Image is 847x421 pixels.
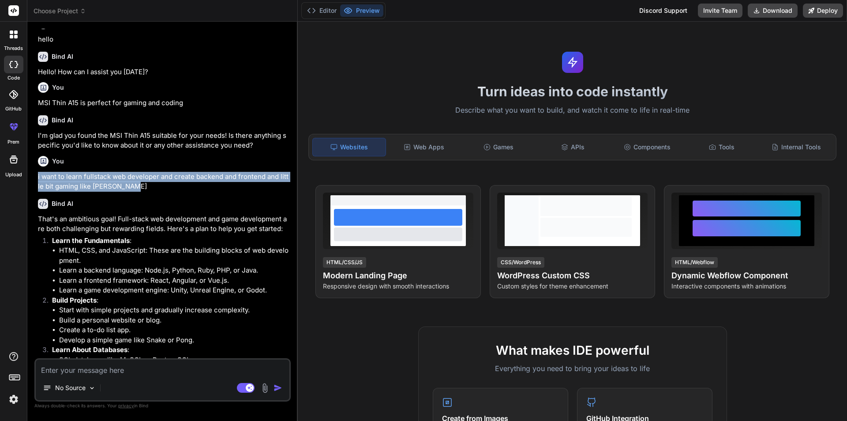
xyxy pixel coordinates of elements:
p: That's an ambitious goal! Full-stack web development and game development are both challenging bu... [38,214,289,234]
p: : [52,345,289,355]
div: Web Apps [388,138,461,156]
h6: Bind AI [52,199,73,208]
div: Games [462,138,535,156]
h1: Turn ideas into code instantly [303,83,842,99]
p: I'm glad you found the MSI Thin A15 suitable for your needs! Is there anything specific you'd lik... [38,131,289,151]
label: prem [7,138,19,146]
h6: Bind AI [52,116,73,125]
img: attachment [260,383,270,393]
p: Responsive design with smooth interactions [323,282,473,291]
li: Start with simple projects and gradually increase complexity. [59,305,289,315]
h4: Dynamic Webflow Component [671,269,822,282]
li: Learn a game development engine: Unity, Unreal Engine, or Godot. [59,285,289,296]
div: Discord Support [634,4,693,18]
p: Everything you need to bring your ideas to life [433,363,712,374]
div: HTML/Webflow [671,257,718,268]
img: Pick Models [88,384,96,392]
label: code [7,74,20,82]
p: Always double-check its answers. Your in Bind [34,402,291,410]
img: settings [6,392,21,407]
label: GitHub [5,105,22,113]
h2: What makes IDE powerful [433,341,712,360]
p: i want to learn fullstack web developer and create backend and frontend and little bit gaming lik... [38,172,289,192]
li: Learn a frontend framework: React, Angular, or Vue.js. [59,276,289,286]
p: Custom styles for theme enhancement [497,282,648,291]
span: Choose Project [34,7,86,15]
h6: You [52,83,64,92]
div: CSS/WordPress [497,257,544,268]
button: Deploy [803,4,843,18]
h4: WordPress Custom CSS [497,269,648,282]
h6: Bind AI [52,52,73,61]
div: Internal Tools [760,138,832,156]
label: Upload [5,171,22,178]
li: Build a personal website or blog. [59,315,289,326]
p: No Source [55,383,86,392]
div: Tools [686,138,758,156]
h6: You [52,157,64,166]
li: HTML, CSS, and JavaScript: These are the building blocks of web development. [59,246,289,265]
p: hello [38,34,289,45]
button: Preview [340,4,383,17]
p: Interactive components with animations [671,282,822,291]
button: Invite Team [698,4,742,18]
span: privacy [118,403,134,408]
strong: Learn About Databases [52,345,127,354]
strong: Build Projects [52,296,97,304]
p: Hello! How can I assist you [DATE]? [38,67,289,77]
li: Learn a backend language: Node.js, Python, Ruby, PHP, or Java. [59,265,289,276]
label: threads [4,45,23,52]
li: Create a to-do list app. [59,325,289,335]
p: MSI Thin A15 is perfect for gaming and coding [38,98,289,108]
div: HTML/CSS/JS [323,257,366,268]
h4: Modern Landing Page [323,269,473,282]
img: icon [274,383,282,392]
strong: Learn the Fundamentals [52,236,130,245]
div: Components [611,138,684,156]
p: : [52,296,289,306]
div: APIs [536,138,609,156]
p: Describe what you want to build, and watch it come to life in real-time [303,105,842,116]
li: Develop a simple game like Snake or Pong. [59,335,289,345]
p: : [52,236,289,246]
div: Websites [312,138,386,156]
button: Editor [304,4,340,17]
button: Download [748,4,798,18]
li: SQL databases like MySQL or PostgreSQL. [59,355,289,365]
